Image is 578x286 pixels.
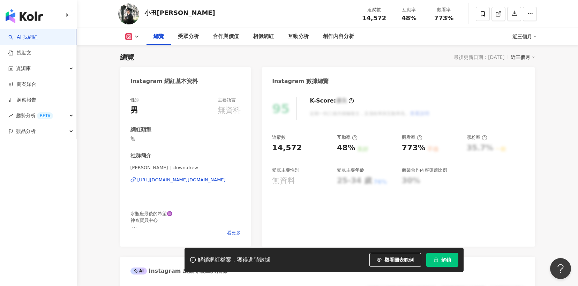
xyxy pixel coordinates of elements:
span: [PERSON_NAME] | clown.drew [130,165,241,171]
img: logo [6,9,43,23]
div: 商業合作內容覆蓋比例 [402,167,447,173]
div: 創作內容分析 [323,32,354,41]
div: 社群簡介 [130,152,151,159]
div: 最後更新日期：[DATE] [454,54,504,60]
button: 觀看圖表範例 [369,253,421,267]
div: 漲粉率 [467,134,487,141]
a: 找貼文 [8,50,31,57]
span: 無 [130,135,241,142]
div: 無資料 [272,175,295,186]
button: 解鎖 [426,253,458,267]
span: 14,572 [362,14,386,22]
div: 互動率 [337,134,358,141]
div: 773% [402,143,426,153]
div: 主要語言 [218,97,236,103]
span: 競品分析 [16,123,36,139]
div: 相似網紅 [253,32,274,41]
div: 男 [130,105,138,116]
span: 773% [434,15,454,22]
span: lock [434,257,438,262]
div: 觀看率 [431,6,457,13]
div: Instagram 數據總覽 [272,77,329,85]
span: 水瓶座最後的希望♒️ 神奇寶貝中心 - 合作信箱📩：[EMAIL_ADDRESS][DOMAIN_NAME] [130,211,238,235]
div: BETA [37,112,53,119]
span: 解鎖 [441,257,451,263]
span: 趨勢分析 [16,108,53,123]
span: 資源庫 [16,61,31,76]
div: 追蹤數 [361,6,388,13]
div: 48% [337,143,355,153]
a: 商案媒合 [8,81,36,88]
div: 觀看率 [402,134,422,141]
div: [URL][DOMAIN_NAME][DOMAIN_NAME] [137,177,226,183]
span: rise [8,113,13,118]
div: 小丑[PERSON_NAME] [144,8,215,17]
span: 觀看圖表範例 [384,257,414,263]
div: 解鎖網紅檔案，獲得進階數據 [198,256,270,264]
div: 性別 [130,97,140,103]
div: 互動率 [396,6,422,13]
div: 總覽 [153,32,164,41]
div: 互動分析 [288,32,309,41]
div: 受眾主要性別 [272,167,299,173]
div: 合作與價值 [213,32,239,41]
a: [URL][DOMAIN_NAME][DOMAIN_NAME] [130,177,241,183]
div: K-Score : [310,97,354,105]
span: 看更多 [227,230,241,236]
span: 48% [401,15,416,22]
div: 追蹤數 [272,134,286,141]
div: Instagram 網紅基本資料 [130,77,198,85]
div: 受眾主要年齡 [337,167,364,173]
div: 近三個月 [512,31,537,42]
div: 近三個月 [511,53,535,62]
div: 網紅類型 [130,126,151,134]
div: 總覽 [120,52,134,62]
div: 無資料 [218,105,241,116]
a: searchAI 找網紅 [8,34,38,41]
div: 14,572 [272,143,302,153]
a: 洞察報告 [8,97,36,104]
img: KOL Avatar [118,3,139,24]
div: 受眾分析 [178,32,199,41]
